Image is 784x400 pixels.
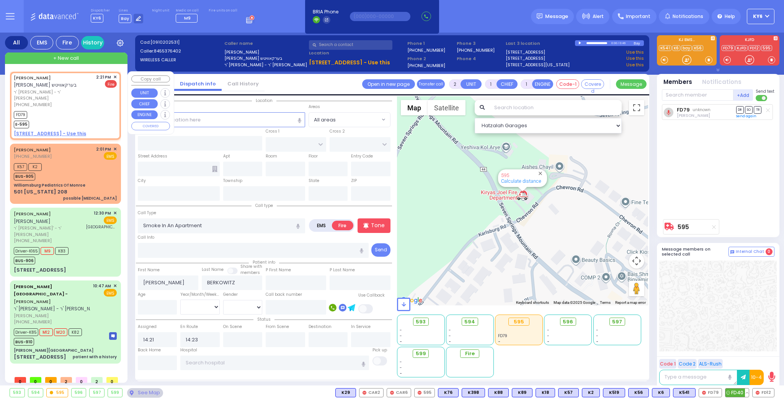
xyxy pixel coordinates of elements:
[401,100,428,115] button: Show street map
[91,14,103,23] span: KY6
[558,388,579,397] div: K57
[14,111,27,119] span: FD79
[678,224,689,230] a: 595
[536,388,555,397] div: K18
[747,9,774,24] button: KY6
[756,391,759,395] img: red-radio-icon.svg
[488,388,509,397] div: K88
[748,45,760,51] a: FD12
[138,153,167,159] label: Street Address
[563,318,573,326] span: 596
[498,339,500,344] span: -
[309,112,390,127] span: All areas
[249,259,279,265] span: Patient info
[537,13,542,19] img: message.svg
[138,112,305,127] input: Search location here
[14,247,39,255] span: Driver-K165
[698,359,723,369] button: ALS-Rush
[400,370,402,376] span: -
[371,243,390,257] button: Send
[47,389,68,397] div: 595
[657,38,717,43] label: KJ EMS...
[617,39,619,48] div: /
[14,211,51,217] a: [PERSON_NAME]
[457,40,503,47] span: Phone 3
[464,318,475,326] span: 594
[240,264,262,269] small: Share with
[14,173,35,180] span: BUS-905
[399,295,424,305] img: Google
[611,39,618,48] div: 0:00
[399,295,424,305] a: Open this area in Google Maps (opens a new window)
[506,62,570,68] a: [STREET_ADDRESS][US_STATE]
[766,248,773,255] span: 0
[310,221,333,230] label: EMS
[119,8,144,13] label: Lines
[750,370,764,385] button: 10-4
[662,89,733,101] input: Search member
[86,224,117,230] span: St. Anthony Community Hospital
[350,12,410,21] input: (000)000-00000
[140,39,222,46] label: Cad:
[702,391,706,395] img: red-radio-icon.svg
[498,333,507,339] span: FD79
[659,359,676,369] button: Code 1
[512,388,532,397] div: BLS
[461,79,482,89] button: UNIT
[28,163,42,171] span: K2
[266,267,291,273] label: P First Name
[754,106,761,113] span: TR
[10,389,24,397] div: 593
[506,55,545,62] a: [STREET_ADDRESS]
[556,79,579,89] button: Code-1
[582,388,600,397] div: K2
[14,313,90,319] span: [PERSON_NAME]
[363,391,366,395] img: red-radio-icon.svg
[131,122,170,130] button: COVERED
[634,40,644,46] div: Bay
[14,182,85,188] div: Williamsburg Pediatrics Of Monroe
[335,388,356,397] div: K29
[359,388,384,397] div: CAR2
[449,327,451,333] span: -
[362,79,415,89] a: Open in new page
[14,147,51,153] a: [PERSON_NAME]
[14,121,29,128] span: E-595
[184,15,191,21] span: M9
[512,388,532,397] div: K89
[309,59,390,66] u: [STREET_ADDRESS] - Use this
[753,13,763,20] span: KY6
[462,388,485,397] div: BLS
[119,14,131,23] span: Bay
[582,388,600,397] div: BLS
[626,55,644,62] a: Use this
[501,172,509,178] a: 595
[506,40,575,47] label: Last 3 location
[106,377,118,383] span: 0
[677,107,690,113] a: FD79
[252,98,276,103] span: Location
[489,100,622,115] input: Search location
[330,267,355,273] label: P Last Name
[673,388,696,397] div: K541
[663,78,692,87] button: Members
[30,36,53,49] div: EMS
[223,178,242,184] label: Township
[506,49,545,56] a: [STREET_ADDRESS]
[113,146,117,152] span: ✕
[626,62,644,68] a: Use this
[131,110,158,120] button: ENGINE
[652,388,670,397] div: K6
[678,359,697,369] button: Code 2
[457,56,503,62] span: Phone 4
[140,57,222,63] label: WIRELESS CALLER
[5,36,28,49] div: All
[438,388,459,397] div: K76
[55,247,69,255] span: K83
[752,388,774,397] div: FD12
[407,62,445,68] label: [PHONE_NUMBER]
[438,388,459,397] div: BLS
[673,388,696,397] div: BLS
[14,102,52,108] span: [PHONE_NUMBER]
[202,267,224,273] label: Last Name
